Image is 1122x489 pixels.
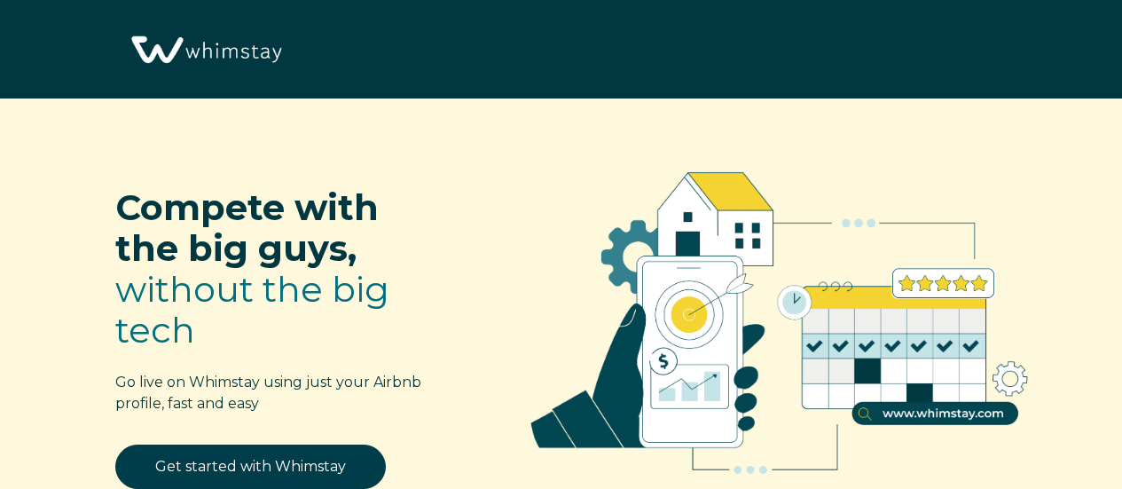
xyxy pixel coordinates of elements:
[115,445,386,489] a: Get started with Whimstay
[115,185,379,270] span: Compete with the big guys,
[124,9,286,92] img: Whimstay Logo-02 1
[115,374,421,412] span: Go live on Whimstay using just your Airbnb profile, fast and easy
[115,267,389,351] span: without the big tech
